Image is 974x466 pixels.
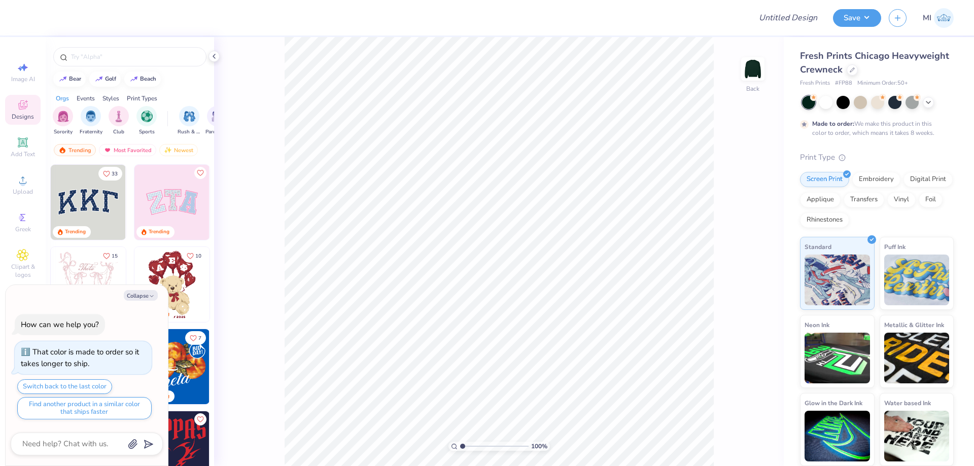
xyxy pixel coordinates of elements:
[884,411,950,461] img: Water based Ink
[80,128,102,136] span: Fraternity
[205,106,229,136] button: filter button
[21,319,99,330] div: How can we help you?
[113,111,124,122] img: Club Image
[102,94,119,103] div: Styles
[99,144,156,156] div: Most Favorited
[164,147,172,154] img: Newest.gif
[149,228,169,236] div: Trending
[805,255,870,305] img: Standard
[195,254,201,259] span: 10
[800,79,830,88] span: Fresh Prints
[205,106,229,136] div: filter for Parent's Weekend
[53,71,86,87] button: bear
[857,79,908,88] span: Minimum Order: 50 +
[53,106,73,136] div: filter for Sorority
[136,106,157,136] button: filter button
[805,398,862,408] span: Glow in the Dark Ink
[209,247,284,322] img: e74243e0-e378-47aa-a400-bc6bcb25063a
[98,167,122,181] button: Like
[109,106,129,136] div: filter for Club
[800,152,954,163] div: Print Type
[919,192,943,207] div: Foil
[923,8,954,28] a: MI
[812,119,937,137] div: We make this product in this color to order, which means it takes 8 weeks.
[54,128,73,136] span: Sorority
[80,106,102,136] button: filter button
[800,50,949,76] span: Fresh Prints Chicago Heavyweight Crewneck
[17,379,112,394] button: Switch back to the last color
[194,413,206,425] button: Like
[13,188,33,196] span: Upload
[112,171,118,176] span: 33
[205,128,229,136] span: Parent's Weekend
[531,442,547,451] span: 100 %
[884,333,950,383] img: Metallic & Glitter Ink
[134,165,210,240] img: 9980f5e8-e6a1-4b4a-8839-2b0e9349023c
[130,76,138,82] img: trend_line.gif
[57,111,69,122] img: Sorority Image
[15,225,31,233] span: Greek
[89,71,121,87] button: golf
[134,329,210,404] img: 8659caeb-cee5-4a4c-bd29-52ea2f761d42
[124,71,161,87] button: beach
[125,247,200,322] img: d12a98c7-f0f7-4345-bf3a-b9f1b718b86e
[844,192,884,207] div: Transfers
[77,94,95,103] div: Events
[95,76,103,82] img: trend_line.gif
[835,79,852,88] span: # FP88
[65,228,86,236] div: Trending
[136,106,157,136] div: filter for Sports
[109,106,129,136] button: filter button
[903,172,953,187] div: Digital Print
[884,398,931,408] span: Water based Ink
[12,113,34,121] span: Designs
[134,247,210,322] img: 587403a7-0594-4a7f-b2bd-0ca67a3ff8dd
[209,165,284,240] img: 5ee11766-d822-42f5-ad4e-763472bf8dcf
[56,94,69,103] div: Orgs
[85,111,96,122] img: Fraternity Image
[812,120,854,128] strong: Made to order:
[51,247,126,322] img: 83dda5b0-2158-48ca-832c-f6b4ef4c4536
[51,165,126,240] img: 3b9aba4f-e317-4aa7-a679-c95a879539bd
[5,263,41,279] span: Clipart & logos
[140,76,156,82] div: beach
[887,192,916,207] div: Vinyl
[184,111,195,122] img: Rush & Bid Image
[54,144,96,156] div: Trending
[884,241,906,252] span: Puff Ink
[21,347,139,369] div: That color is made to order so it takes longer to ship.
[884,319,944,330] span: Metallic & Glitter Ink
[746,84,759,93] div: Back
[139,128,155,136] span: Sports
[159,144,198,156] div: Newest
[178,106,201,136] div: filter for Rush & Bid
[800,172,849,187] div: Screen Print
[98,249,122,263] button: Like
[112,254,118,259] span: 15
[805,319,829,330] span: Neon Ink
[11,150,35,158] span: Add Text
[805,241,831,252] span: Standard
[103,147,112,154] img: most_fav.gif
[209,329,284,404] img: f22b6edb-555b-47a9-89ed-0dd391bfae4f
[53,106,73,136] button: filter button
[127,94,157,103] div: Print Types
[141,111,153,122] img: Sports Image
[852,172,900,187] div: Embroidery
[11,75,35,83] span: Image AI
[185,331,206,345] button: Like
[182,249,206,263] button: Like
[198,336,201,341] span: 7
[178,106,201,136] button: filter button
[59,76,67,82] img: trend_line.gif
[113,128,124,136] span: Club
[800,212,849,228] div: Rhinestones
[923,12,931,24] span: MI
[884,255,950,305] img: Puff Ink
[212,111,223,122] img: Parent's Weekend Image
[743,59,763,79] img: Back
[833,9,881,27] button: Save
[751,8,825,28] input: Untitled Design
[69,76,81,82] div: bear
[178,128,201,136] span: Rush & Bid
